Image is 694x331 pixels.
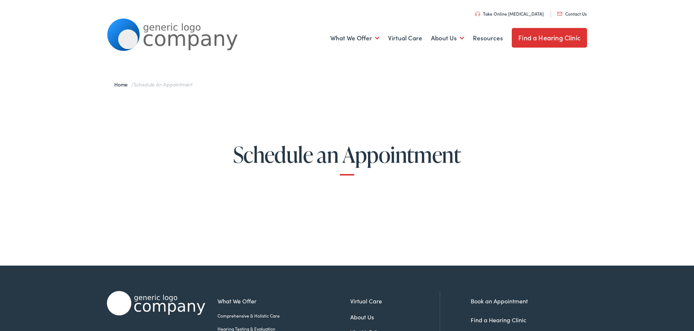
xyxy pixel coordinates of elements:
a: Find a Hearing Clinic [471,316,526,324]
a: What We Offer [330,25,379,52]
img: utility icon [557,12,562,16]
a: Contact Us [557,11,587,17]
a: Take Online [MEDICAL_DATA] [475,11,544,17]
a: Find a Hearing Clinic [512,28,587,48]
img: Alpaca Audiology [107,291,205,315]
a: Book an Appointment [471,297,528,305]
a: Comprehensive & Holistic Care [218,312,350,319]
h1: Schedule an Appointment [28,142,666,175]
a: Virtual Care [388,25,422,52]
a: Home [114,81,131,88]
a: What We Offer [218,296,350,305]
a: About Us [350,312,440,321]
span: / [114,81,192,88]
a: Virtual Care [350,296,440,305]
a: Resources [473,25,503,52]
span: Schedule an Appointment [134,81,192,88]
a: About Us [431,25,464,52]
img: utility icon [475,12,480,16]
